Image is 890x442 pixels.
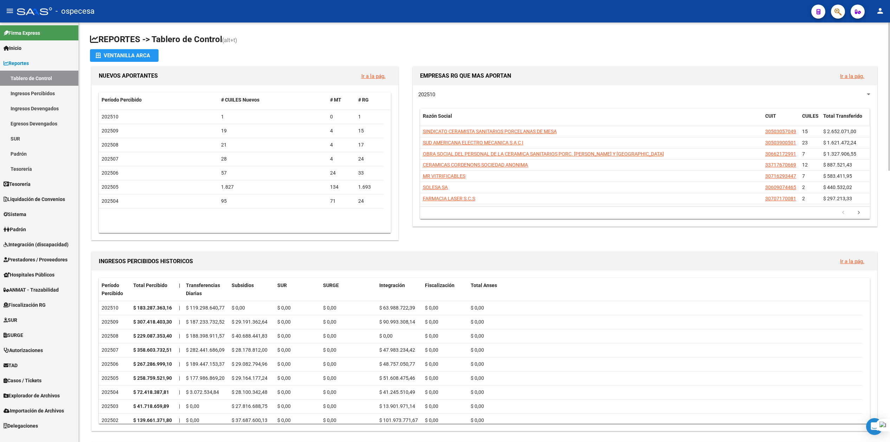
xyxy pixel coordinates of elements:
span: SUD AMERICANA ELECTRO MECANICA S A C I [423,140,523,145]
span: | [179,361,180,367]
div: 33 [358,169,381,177]
div: 24 [358,197,381,205]
span: 7 [802,173,805,179]
mat-icon: person [876,7,884,15]
span: | [179,375,180,381]
button: Ir a la pág. [356,70,391,83]
span: 30609074465 [765,184,796,190]
div: 1.693 [358,183,381,191]
span: Prestadores / Proveedores [4,256,67,264]
datatable-header-cell: Razón Social [420,109,762,132]
span: $ 0,00 [471,305,484,311]
div: 202502 [102,416,128,424]
datatable-header-cell: Período Percibido [99,92,218,108]
span: $ 101.973.771,67 [379,417,418,423]
span: Período Percibido [102,97,142,103]
datatable-header-cell: # RG [355,92,383,108]
span: Casos / Tickets [4,377,41,384]
span: 23 [802,140,808,145]
span: $ 0,00 [323,305,336,311]
span: Tesorería [4,180,31,188]
div: 202507 [102,346,128,354]
div: 24 [330,169,353,177]
datatable-header-cell: # MT [327,92,355,108]
span: $ 0,00 [323,375,336,381]
span: 7 [802,151,805,157]
div: 202506 [102,360,128,368]
span: | [179,417,180,423]
span: SUR [4,316,17,324]
span: $ 177.986.869,20 [186,375,225,381]
span: $ 0,00 [277,375,291,381]
span: $ 0,00 [277,361,291,367]
div: 202508 [102,332,128,340]
datatable-header-cell: Integración [376,278,422,301]
span: $ 48.757.050,77 [379,361,415,367]
span: | [179,403,180,409]
span: $ 0,00 [277,333,291,339]
span: $ 29.164.177,24 [232,375,267,381]
span: Delegaciones [4,422,38,430]
span: $ 37.687.600,13 [232,417,267,423]
span: 2 [802,184,805,190]
span: $ 40.688.441,83 [232,333,267,339]
span: 12 [802,162,808,168]
span: $ 0,00 [277,305,291,311]
span: $ 0,00 [471,389,484,395]
datatable-header-cell: Subsidios [229,278,275,301]
span: $ 0,00 [471,375,484,381]
span: Razón Social [423,113,452,119]
span: 202510 [102,114,118,119]
span: $ 0,00 [323,319,336,325]
span: MR VITRIFICABLES [423,173,465,179]
div: 15 [358,127,381,135]
span: | [179,305,180,311]
span: ANMAT - Trazabilidad [4,286,59,294]
span: $ 0,00 [323,361,336,367]
span: 30707170081 [765,196,796,201]
div: 1 [358,113,381,121]
span: CUILES [802,113,819,119]
span: # RG [358,97,369,103]
span: $ 51.608.475,46 [379,375,415,381]
div: 202509 [102,318,128,326]
span: $ 0,00 [471,417,484,423]
span: 33717670669 [765,162,796,168]
span: 202506 [102,170,118,176]
span: $ 41.245.510,49 [379,389,415,395]
datatable-header-cell: CUIT [762,109,799,132]
datatable-header-cell: # CUILES Nuevos [218,92,327,108]
strong: $ 358.603.732,51 [133,347,172,353]
span: $ 0,00 [232,305,245,311]
h1: REPORTES -> Tablero de Control [90,34,879,46]
strong: $ 267.286.999,10 [133,361,172,367]
span: $ 0,00 [471,403,484,409]
span: $ 0,00 [277,389,291,395]
span: 30662172991 [765,151,796,157]
span: INGRESOS PERCIBIDOS HISTORICOS [99,258,193,265]
span: 202505 [102,184,118,190]
span: $ 0,00 [323,403,336,409]
span: - ospecesa [56,4,95,19]
span: $ 187.233.732,52 [186,319,225,325]
div: 202504 [102,388,128,396]
span: $ 0,00 [425,347,438,353]
span: $ 27.816.688,75 [232,403,267,409]
span: $ 0,00 [323,389,336,395]
span: $ 13.901.971,14 [379,403,415,409]
span: 30503057049 [765,129,796,134]
span: FARMACIA LASER S.C.S [423,196,475,201]
span: $ 440.532,02 [823,184,852,190]
span: $ 0,00 [425,417,438,423]
span: 202509 [102,128,118,134]
div: Ventanilla ARCA [96,49,153,62]
div: 134 [330,183,353,191]
span: | [179,319,180,325]
span: $ 0,00 [323,347,336,353]
span: $ 0,00 [186,403,199,409]
div: 21 [221,141,324,149]
span: Total Transferido [823,113,862,119]
span: $ 29.191.362,64 [232,319,267,325]
div: 202505 [102,374,128,382]
span: $ 3.072.534,84 [186,389,219,395]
